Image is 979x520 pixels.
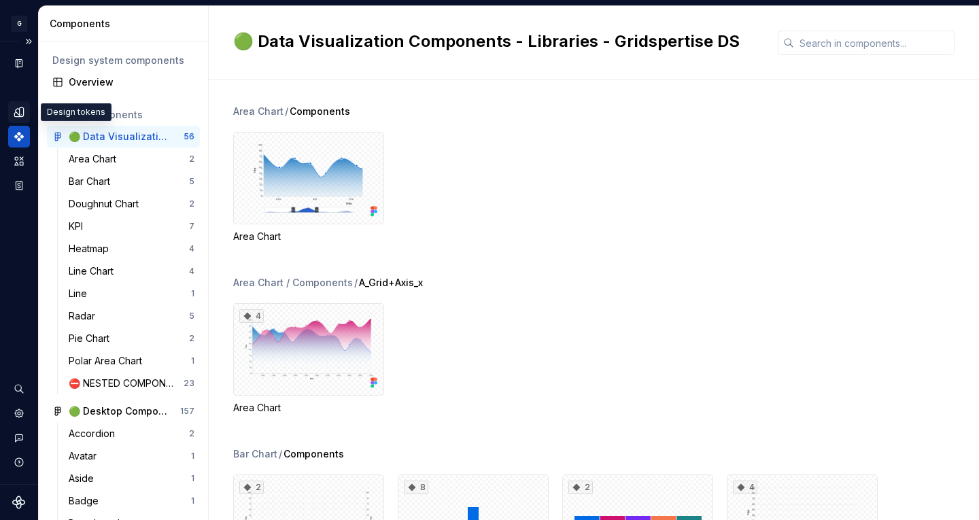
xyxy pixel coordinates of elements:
[3,9,35,38] button: G
[284,447,344,461] span: Components
[8,427,30,449] button: Contact support
[47,71,200,93] a: Overview
[47,126,200,148] a: 🟢 Data Visualization Components - Libraries - Gridspertise DS56
[11,16,27,32] div: G
[191,356,194,366] div: 1
[233,132,384,243] div: Area Chart
[191,451,194,462] div: 1
[63,468,200,489] a: Aside1
[8,402,30,424] a: Settings
[63,445,200,467] a: Avatar1
[63,423,200,445] a: Accordion2
[189,154,194,164] div: 2
[12,496,26,509] svg: Supernova Logo
[63,490,200,512] a: Badge1
[69,449,102,463] div: Avatar
[184,378,194,389] div: 23
[41,103,111,121] div: Design tokens
[233,105,284,118] div: Area Chart
[354,276,358,290] span: /
[189,176,194,187] div: 5
[189,311,194,322] div: 5
[69,377,184,390] div: ⛔️ NESTED COMPONENTS
[69,494,104,508] div: Badge
[290,105,350,118] span: Components
[189,243,194,254] div: 4
[189,333,194,344] div: 2
[733,481,757,494] div: 4
[50,17,203,31] div: Components
[69,197,144,211] div: Doughnut Chart
[69,427,120,440] div: Accordion
[69,130,170,143] div: 🟢 Data Visualization Components - Libraries - Gridspertise DS
[63,305,200,327] a: Radar5
[8,52,30,74] a: Documentation
[189,221,194,232] div: 7
[279,447,282,461] span: /
[8,378,30,400] button: Search ⌘K
[233,447,277,461] div: Bar Chart
[63,148,200,170] a: Area Chart2
[69,287,92,300] div: Line
[63,260,200,282] a: Line Chart4
[404,481,428,494] div: 8
[233,401,384,415] div: Area Chart
[69,332,115,345] div: Pie Chart
[63,193,200,215] a: Doughnut Chart2
[63,215,200,237] a: KPI7
[69,309,101,323] div: Radar
[794,31,955,55] input: Search in components...
[191,288,194,299] div: 1
[189,198,194,209] div: 2
[233,31,761,52] h2: 🟢 Data Visualization Components - Libraries - Gridspertise DS
[69,152,122,166] div: Area Chart
[180,406,194,417] div: 157
[233,303,384,415] div: 4Area Chart
[52,108,194,122] div: Figma components
[8,175,30,196] a: Storybook stories
[8,126,30,148] a: Components
[189,266,194,277] div: 4
[233,230,384,243] div: Area Chart
[359,276,423,290] span: A_Grid+Axis_x
[47,400,200,422] a: 🟢 Desktop Components - Libraries - Gridspertise DS157
[63,372,200,394] a: ⛔️ NESTED COMPONENTS23
[233,276,353,290] div: Area Chart / Components
[191,496,194,506] div: 1
[63,350,200,372] a: Polar Area Chart1
[63,283,200,305] a: Line1
[239,309,264,323] div: 4
[568,481,593,494] div: 2
[191,473,194,484] div: 1
[239,481,264,494] div: 2
[52,54,194,67] div: Design system components
[189,428,194,439] div: 2
[8,150,30,172] a: Assets
[69,75,194,89] div: Overview
[8,101,30,123] a: Design tokens
[69,472,99,485] div: Aside
[69,175,116,188] div: Bar Chart
[63,328,200,349] a: Pie Chart2
[69,264,119,278] div: Line Chart
[285,105,288,118] span: /
[63,238,200,260] a: Heatmap4
[69,354,148,368] div: Polar Area Chart
[69,242,114,256] div: Heatmap
[63,171,200,192] a: Bar Chart5
[19,32,38,51] button: Expand sidebar
[69,220,88,233] div: KPI
[69,404,170,418] div: 🟢 Desktop Components - Libraries - Gridspertise DS
[184,131,194,142] div: 56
